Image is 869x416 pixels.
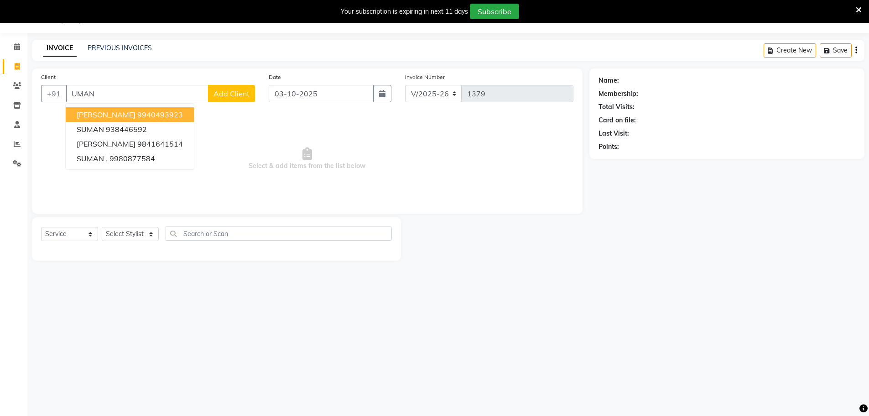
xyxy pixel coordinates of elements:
[820,43,852,58] button: Save
[598,129,629,138] div: Last Visit:
[77,154,108,163] span: SUMAN .
[41,113,573,205] span: Select & add items from the list below
[77,125,104,134] span: SUMAN
[77,139,135,148] span: [PERSON_NAME]
[598,76,619,85] div: Name:
[470,4,519,19] button: Subscribe
[213,89,250,98] span: Add Client
[41,85,67,102] button: +91
[43,40,77,57] a: INVOICE
[137,110,183,119] ngb-highlight: 9940493923
[341,7,468,16] div: Your subscription is expiring in next 11 days
[166,226,392,241] input: Search or Scan
[405,73,445,81] label: Invoice Number
[598,102,635,112] div: Total Visits:
[137,139,183,148] ngb-highlight: 9841641514
[77,110,135,119] span: [PERSON_NAME]
[598,89,638,99] div: Membership:
[109,154,155,163] ngb-highlight: 9980877584
[66,85,208,102] input: Search by Name/Mobile/Email/Code
[598,116,636,125] div: Card on file:
[269,73,281,81] label: Date
[208,85,255,102] button: Add Client
[41,73,56,81] label: Client
[764,43,816,58] button: Create New
[598,142,619,152] div: Points:
[106,125,147,134] ngb-highlight: 938446592
[88,44,152,52] a: PREVIOUS INVOICES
